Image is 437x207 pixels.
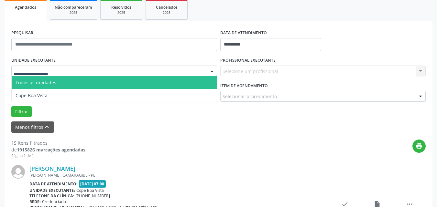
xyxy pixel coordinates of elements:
b: Telefone da clínica: [29,193,74,199]
span: Cancelados [156,5,178,10]
span: Selecionar procedimento [223,93,277,100]
label: UNIDADE EXECUTANTE [11,56,56,66]
strong: 1915826 marcações agendadas [17,147,85,153]
label: Item de agendamento [220,81,268,91]
div: 2025 [55,10,92,15]
span: Cope Boa Vista [76,188,104,193]
b: Unidade executante: [29,188,75,193]
b: Rede: [29,199,41,204]
span: [DATE] 07:00 [79,180,106,188]
label: PESQUISAR [11,28,33,38]
span: Agendados [15,5,36,10]
div: 2025 [105,10,137,15]
button: Filtrar [11,106,32,117]
button: Menos filtroskeyboard_arrow_up [11,121,54,133]
div: [PERSON_NAME], CAMARAGIBE - PE [29,172,329,178]
label: PROFISSIONAL EXECUTANTE [220,56,276,66]
a: [PERSON_NAME] [29,165,75,172]
b: Data de atendimento: [29,181,78,187]
span: Todos as unidades [16,79,56,86]
span: Não compareceram [55,5,92,10]
div: Página 1 de 1 [11,153,85,159]
label: DATA DE ATENDIMENTO [220,28,267,38]
span: [PHONE_NUMBER] [75,193,110,199]
div: 15 itens filtrados [11,140,85,146]
div: 2025 [150,10,183,15]
div: de [11,146,85,153]
i: keyboard_arrow_up [43,123,50,130]
span: Credenciada [42,199,66,204]
img: img [11,165,25,179]
button: print [412,140,426,153]
span: Cope Boa Vista [16,92,48,98]
span: Resolvidos [111,5,131,10]
i: print [416,142,423,150]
